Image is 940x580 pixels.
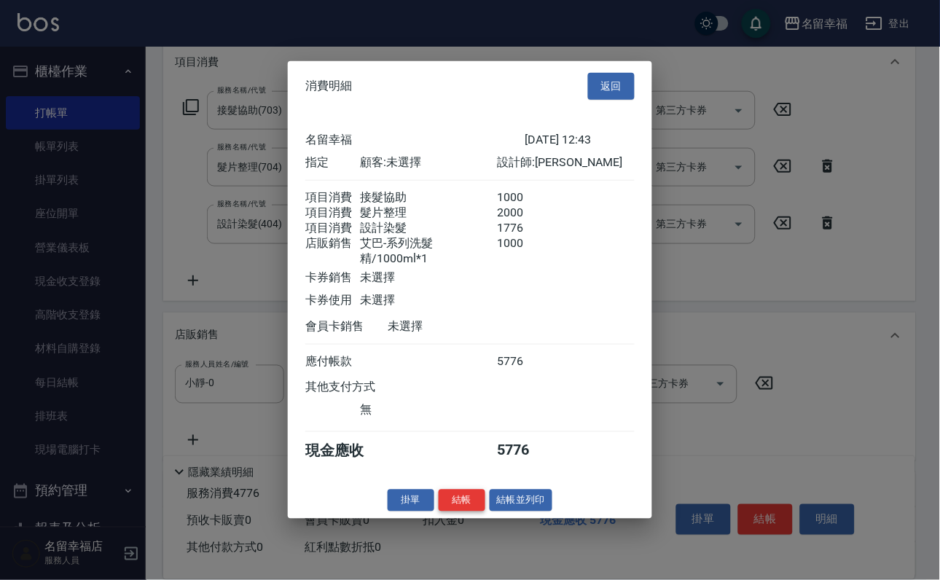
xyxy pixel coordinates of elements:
button: 返回 [588,73,635,100]
div: 1000 [498,235,552,266]
div: 應付帳款 [305,353,360,369]
div: 接髮協助 [360,189,497,205]
div: 指定 [305,154,360,170]
div: 顧客: 未選擇 [360,154,497,170]
div: [DATE] 12:43 [525,132,635,147]
button: 結帳並列印 [490,489,553,512]
div: 未選擇 [388,318,525,334]
span: 消費明細 [305,79,352,93]
div: 2000 [498,205,552,220]
div: 5776 [498,441,552,461]
div: 艾巴-系列洗髮精/1000ml*1 [360,235,497,266]
div: 5776 [498,353,552,369]
div: 卡券銷售 [305,270,360,285]
div: 店販銷售 [305,235,360,266]
div: 未選擇 [360,270,497,285]
div: 現金應收 [305,441,388,461]
div: 1776 [498,220,552,235]
div: 會員卡銷售 [305,318,388,334]
div: 其他支付方式 [305,380,415,395]
div: 項目消費 [305,220,360,235]
div: 1000 [498,189,552,205]
div: 項目消費 [305,189,360,205]
div: 名留幸福 [305,132,525,147]
div: 設計染髮 [360,220,497,235]
div: 設計師: [PERSON_NAME] [498,154,635,170]
button: 掛單 [388,489,434,512]
button: 結帳 [439,489,485,512]
div: 卡券使用 [305,292,360,307]
div: 未選擇 [360,292,497,307]
div: 項目消費 [305,205,360,220]
div: 無 [360,402,497,418]
div: 髮片整理 [360,205,497,220]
